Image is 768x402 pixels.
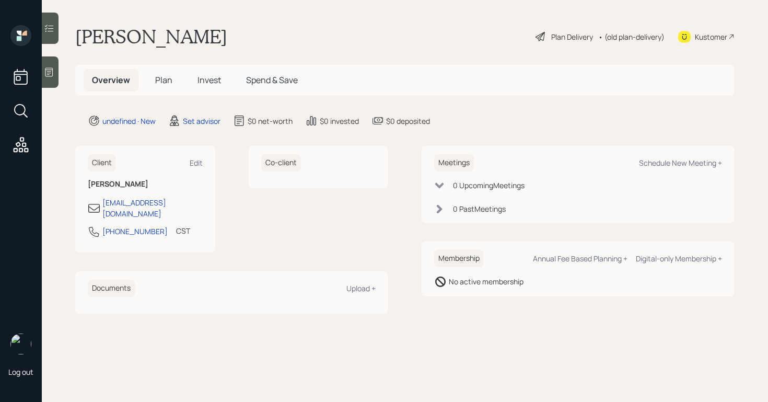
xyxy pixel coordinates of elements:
div: [EMAIL_ADDRESS][DOMAIN_NAME] [102,197,203,219]
img: retirable_logo.png [10,334,31,354]
div: • (old plan-delivery) [598,31,665,42]
div: undefined · New [102,116,156,127]
div: Edit [190,158,203,168]
div: [PHONE_NUMBER] [102,226,168,237]
div: Digital-only Membership + [636,254,722,263]
div: Schedule New Meeting + [639,158,722,168]
div: Set advisor [183,116,220,127]
div: Annual Fee Based Planning + [533,254,627,263]
h6: Documents [88,280,135,297]
div: Plan Delivery [551,31,593,42]
div: CST [176,225,190,236]
h1: [PERSON_NAME] [75,25,227,48]
h6: Co-client [261,154,301,171]
div: Kustomer [695,31,727,42]
div: $0 invested [320,116,359,127]
div: $0 deposited [386,116,430,127]
div: 0 Upcoming Meeting s [453,180,525,191]
h6: [PERSON_NAME] [88,180,203,189]
div: Upload + [346,283,376,293]
h6: Membership [434,250,484,267]
div: $0 net-worth [248,116,293,127]
div: Log out [8,367,33,377]
span: Plan [155,74,172,86]
h6: Meetings [434,154,474,171]
div: 0 Past Meeting s [453,203,506,214]
div: No active membership [449,276,523,287]
span: Overview [92,74,130,86]
span: Invest [197,74,221,86]
h6: Client [88,154,116,171]
span: Spend & Save [246,74,298,86]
